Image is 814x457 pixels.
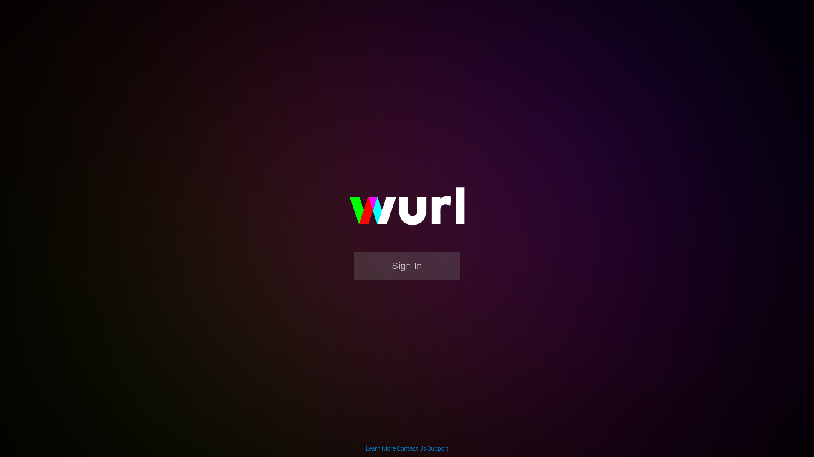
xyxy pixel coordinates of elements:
button: Sign In [354,252,460,280]
a: Support [427,445,449,452]
img: wurl-logo-on-black-223613ac3d8ba8fe6dc639794a292ebdb59501304c7dfd60c99c58986ef67473.svg [322,169,492,251]
a: Learn More [366,445,396,452]
a: Contact Us [397,445,426,452]
div: | | [366,444,449,453]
